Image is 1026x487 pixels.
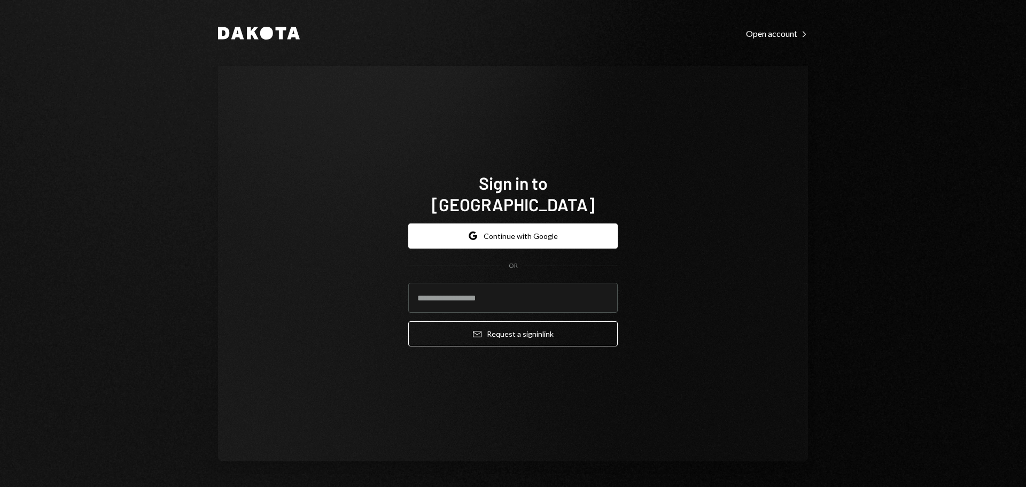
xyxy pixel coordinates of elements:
[408,172,618,215] h1: Sign in to [GEOGRAPHIC_DATA]
[408,223,618,249] button: Continue with Google
[746,28,808,39] div: Open account
[509,261,518,270] div: OR
[746,27,808,39] a: Open account
[408,321,618,346] button: Request a signinlink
